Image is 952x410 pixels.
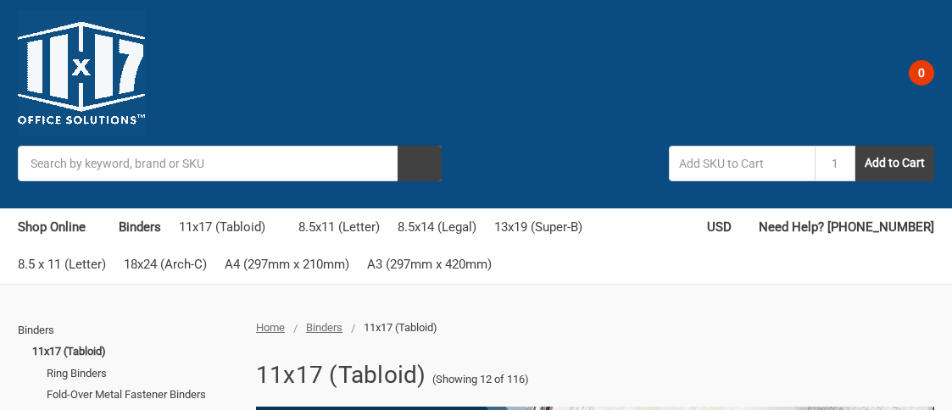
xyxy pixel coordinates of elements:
a: Binders [18,319,237,341]
input: Add SKU to Cart [669,146,815,181]
a: A4 (297mm x 210mm) [225,246,349,283]
a: 18x24 (Arch-C) [124,246,207,283]
span: 11x17 (Tabloid) [364,321,437,334]
a: Need Help? [PHONE_NUMBER] [759,208,934,246]
a: Fold-Over Metal Fastener Binders [47,384,237,406]
a: 8.5x14 (Legal) [398,208,476,246]
a: 13x19 (Super-B) [494,208,582,246]
span: 0 [909,60,934,86]
h1: 11x17 (Tabloid) [256,353,426,397]
a: 11x17 (Tabloid) [179,208,281,246]
a: 0 [878,51,934,95]
img: 11x17.com [18,9,145,136]
a: 8.5x11 (Letter) [298,208,380,246]
span: (Showing 12 of 116) [432,371,529,388]
button: Add to Cart [855,146,934,181]
a: Shop Online [18,208,101,246]
a: Binders [119,208,161,246]
a: 11x17 (Tabloid) [32,341,237,363]
a: USD [707,208,741,246]
a: Home [256,321,285,334]
a: A3 (297mm x 420mm) [367,246,492,283]
a: Ring Binders [47,363,237,385]
a: Binders [306,321,342,334]
a: 8.5 x 11 (Letter) [18,246,106,283]
input: Search by keyword, brand or SKU [18,146,442,181]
